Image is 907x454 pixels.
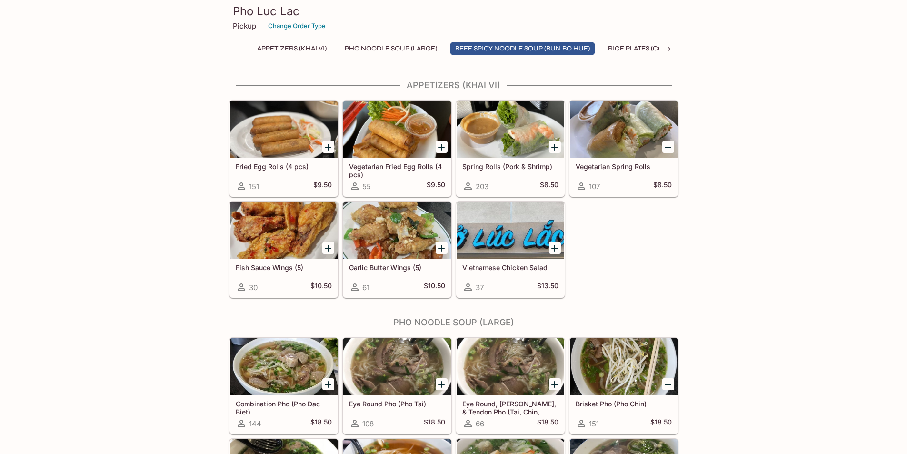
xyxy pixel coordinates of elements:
[229,202,338,298] a: Fish Sauce Wings (5)30$10.50
[343,101,451,158] div: Vegetarian Fried Egg Rolls (4 pcs)
[343,202,451,298] a: Garlic Butter Wings (5)61$10.50
[576,162,672,171] h5: Vegetarian Spring Rolls
[322,141,334,153] button: Add Fried Egg Rolls (4 pcs)
[230,338,338,395] div: Combination Pho (Pho Dac Biet)
[229,317,678,328] h4: Pho Noodle Soup (Large)
[476,283,484,292] span: 37
[424,418,445,429] h5: $18.50
[349,162,445,178] h5: Vegetarian Fried Egg Rolls (4 pcs)
[576,400,672,408] h5: Brisket Pho (Pho Chin)
[570,101,678,158] div: Vegetarian Spring Rolls
[229,80,678,91] h4: Appetizers (Khai Vi)
[456,202,565,298] a: Vietnamese Chicken Salad37$13.50
[456,338,565,434] a: Eye Round, [PERSON_NAME], & Tendon Pho (Tai, Chin, [GEOGRAPHIC_DATA])66$18.50
[436,141,448,153] button: Add Vegetarian Fried Egg Rolls (4 pcs)
[436,242,448,254] button: Add Garlic Butter Wings (5)
[462,162,558,171] h5: Spring Rolls (Pork & Shrimp)
[462,263,558,272] h5: Vietnamese Chicken Salad
[549,378,561,390] button: Add Eye Round, Brisket, & Tendon Pho (Tai, Chin, Gan)
[264,19,330,33] button: Change Order Type
[650,418,672,429] h5: $18.50
[349,263,445,272] h5: Garlic Butter Wings (5)
[450,42,595,55] button: Beef Spicy Noodle Soup (Bun Bo Hue)
[569,338,678,434] a: Brisket Pho (Pho Chin)151$18.50
[662,378,674,390] button: Add Brisket Pho (Pho Chin)
[310,282,332,293] h5: $10.50
[230,101,338,158] div: Fried Egg Rolls (4 pcs)
[343,338,451,434] a: Eye Round Pho (Pho Tai)108$18.50
[322,378,334,390] button: Add Combination Pho (Pho Dac Biet)
[424,282,445,293] h5: $10.50
[362,419,374,428] span: 108
[343,202,451,259] div: Garlic Butter Wings (5)
[362,283,369,292] span: 61
[653,181,672,192] h5: $8.50
[249,419,261,428] span: 144
[233,4,675,19] h3: Pho Luc Lac
[249,182,259,191] span: 151
[549,141,561,153] button: Add Spring Rolls (Pork & Shrimp)
[589,419,599,428] span: 151
[537,282,558,293] h5: $13.50
[456,101,565,197] a: Spring Rolls (Pork & Shrimp)203$8.50
[339,42,442,55] button: Pho Noodle Soup (Large)
[436,378,448,390] button: Add Eye Round Pho (Pho Tai)
[249,283,258,292] span: 30
[462,400,558,415] h5: Eye Round, [PERSON_NAME], & Tendon Pho (Tai, Chin, [GEOGRAPHIC_DATA])
[457,338,564,395] div: Eye Round, Brisket, & Tendon Pho (Tai, Chin, Gan)
[476,182,488,191] span: 203
[236,162,332,171] h5: Fried Egg Rolls (4 pcs)
[349,400,445,408] h5: Eye Round Pho (Pho Tai)
[313,181,332,192] h5: $9.50
[570,338,678,395] div: Brisket Pho (Pho Chin)
[540,181,558,192] h5: $8.50
[322,242,334,254] button: Add Fish Sauce Wings (5)
[427,181,445,192] h5: $9.50
[549,242,561,254] button: Add Vietnamese Chicken Salad
[310,418,332,429] h5: $18.50
[343,338,451,395] div: Eye Round Pho (Pho Tai)
[233,21,256,30] p: Pickup
[457,202,564,259] div: Vietnamese Chicken Salad
[476,419,484,428] span: 66
[236,263,332,272] h5: Fish Sauce Wings (5)
[229,101,338,197] a: Fried Egg Rolls (4 pcs)151$9.50
[603,42,689,55] button: Rice Plates (Com Dia)
[229,338,338,434] a: Combination Pho (Pho Dac Biet)144$18.50
[589,182,600,191] span: 107
[252,42,332,55] button: Appetizers (Khai Vi)
[569,101,678,197] a: Vegetarian Spring Rolls107$8.50
[537,418,558,429] h5: $18.50
[236,400,332,415] h5: Combination Pho (Pho Dac Biet)
[343,101,451,197] a: Vegetarian Fried Egg Rolls (4 pcs)55$9.50
[457,101,564,158] div: Spring Rolls (Pork & Shrimp)
[662,141,674,153] button: Add Vegetarian Spring Rolls
[230,202,338,259] div: Fish Sauce Wings (5)
[362,182,371,191] span: 55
